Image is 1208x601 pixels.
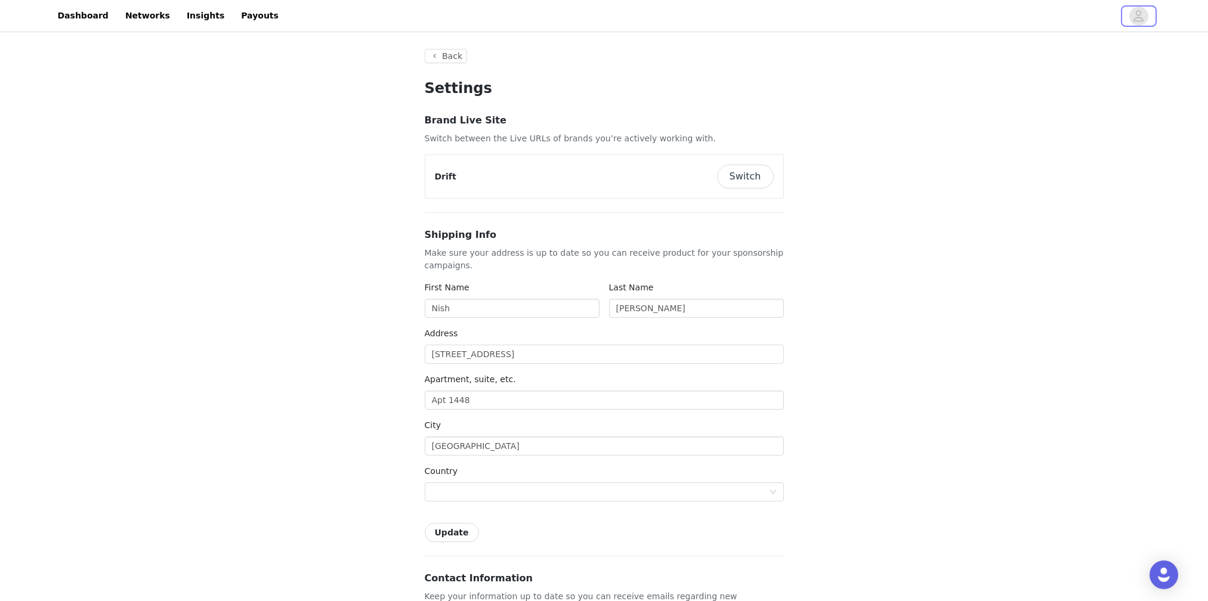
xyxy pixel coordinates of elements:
[51,2,116,29] a: Dashboard
[1150,560,1178,589] div: Open Intercom Messenger
[717,165,774,188] button: Switch
[425,247,784,272] p: Make sure your address is up to date so you can receive product for your sponsorship campaigns.
[425,374,516,384] label: Apartment, suite, etc.
[770,488,777,497] i: icon: down
[1133,7,1144,26] div: avatar
[425,466,458,476] label: Country
[180,2,231,29] a: Insights
[425,329,458,338] label: Address
[425,345,784,364] input: Address
[425,571,784,585] h3: Contact Information
[425,132,784,145] p: Switch between the Live URLs of brands you’re actively working with.
[118,2,177,29] a: Networks
[425,78,784,99] h1: Settings
[609,283,654,292] label: Last Name
[425,523,479,542] button: Update
[425,436,784,456] input: City
[425,391,784,410] input: Apartment, suite, etc. (optional)
[425,420,441,430] label: City
[425,228,784,242] h3: Shipping Info
[435,171,456,183] p: Drift
[234,2,286,29] a: Payouts
[425,49,468,63] button: Back
[425,113,784,128] h3: Brand Live Site
[425,283,469,292] label: First Name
